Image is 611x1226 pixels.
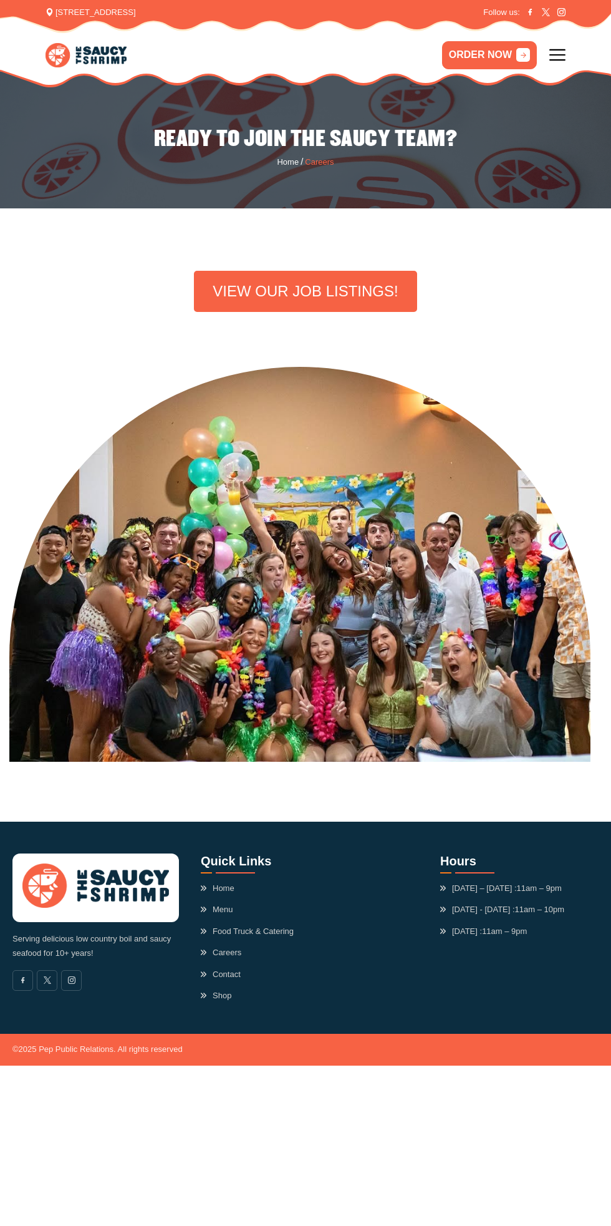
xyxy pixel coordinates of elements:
span: Follow us: [483,6,520,19]
p: Serving delicious low country boil and saucy seafood for 10+ years! [12,932,179,961]
a: Menu [201,903,233,916]
h2: READY TO JOIN THE SAUCY TEAM? [9,126,602,153]
span: 11am – 9pm [482,927,527,936]
span: 11am – 10pm [515,905,565,914]
span: Careers [305,156,334,168]
img: Image [9,367,590,762]
a: Food Truck & Catering [201,925,294,938]
a: Contact [201,968,241,981]
span: [DATE] : [440,925,527,938]
img: logo [22,864,169,908]
span: [STREET_ADDRESS] [46,6,136,19]
img: logo [46,43,127,67]
p: © 2025 Pep Public Relations. All rights reserved [12,1043,183,1057]
a: Home [277,156,299,168]
span: / [301,155,303,169]
span: 11am – 9pm [517,883,562,893]
a: Careers [201,946,241,959]
a: VIEW OUR JOB LISTINGS! [194,271,416,312]
span: [DATE] – [DATE] : [440,882,562,895]
span: [DATE] - [DATE] : [440,903,564,916]
a: Home [201,882,234,895]
a: Shop [201,990,231,1002]
a: ORDER NOW [442,41,537,69]
h3: Quick Links [201,854,328,873]
h3: Hours [440,854,599,873]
